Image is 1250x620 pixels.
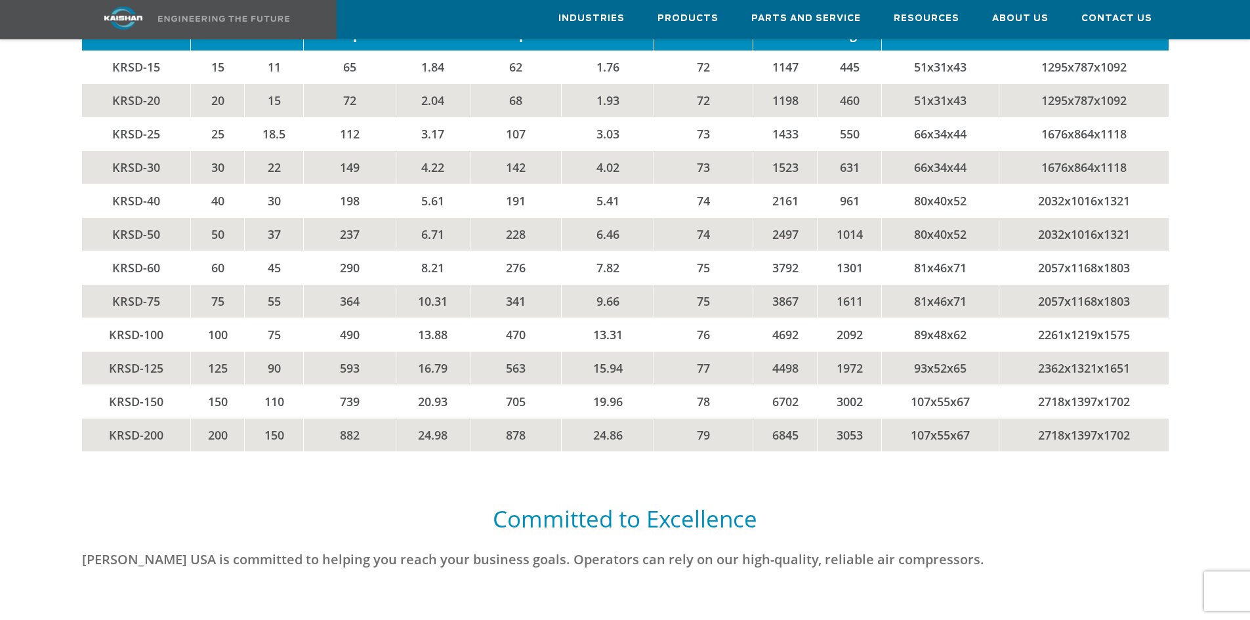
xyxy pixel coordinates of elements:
[396,251,470,284] td: 8.21
[753,83,818,117] td: 1198
[470,318,562,351] td: 470
[245,150,304,184] td: 22
[999,284,1168,318] td: 2057x1168x1803
[753,184,818,217] td: 2161
[396,150,470,184] td: 4.22
[396,418,470,451] td: 24.98
[558,11,625,26] span: Industries
[818,117,882,150] td: 550
[82,418,191,451] td: KRSD-200
[396,83,470,117] td: 2.04
[562,150,654,184] td: 4.02
[999,83,1168,117] td: 1295x787x1092
[999,418,1168,451] td: 2718x1397x1702
[245,418,304,451] td: 150
[191,384,245,418] td: 150
[882,251,999,284] td: 81x46x71
[657,1,719,36] a: Products
[882,150,999,184] td: 66x34x44
[304,217,396,251] td: 237
[562,83,654,117] td: 1.93
[82,284,191,318] td: KRSD-75
[882,217,999,251] td: 80x40x52
[470,351,562,384] td: 563
[396,117,470,150] td: 3.17
[245,184,304,217] td: 30
[82,117,191,150] td: KRSD-25
[470,251,562,284] td: 276
[999,117,1168,150] td: 1676x864x1118
[74,7,173,30] img: kaishan logo
[882,418,999,451] td: 107x55x67
[654,117,753,150] td: 73
[470,384,562,418] td: 705
[894,11,959,26] span: Resources
[470,51,562,84] td: 62
[562,351,654,384] td: 15.94
[245,83,304,117] td: 15
[191,217,245,251] td: 50
[191,318,245,351] td: 100
[304,351,396,384] td: 593
[882,351,999,384] td: 93x52x65
[654,150,753,184] td: 73
[818,217,882,251] td: 1014
[882,318,999,351] td: 89x48x62
[654,51,753,84] td: 72
[191,51,245,84] td: 15
[396,318,470,351] td: 13.88
[882,184,999,217] td: 80x40x52
[1081,1,1152,36] a: Contact Us
[999,351,1168,384] td: 2362x1321x1651
[1081,11,1152,26] span: Contact Us
[82,83,191,117] td: KRSD-20
[562,384,654,418] td: 19.96
[999,251,1168,284] td: 2057x1168x1803
[999,150,1168,184] td: 1676x864x1118
[654,184,753,217] td: 74
[562,418,654,451] td: 24.86
[562,284,654,318] td: 9.66
[191,251,245,284] td: 60
[818,83,882,117] td: 460
[304,384,396,418] td: 739
[654,351,753,384] td: 77
[751,11,861,26] span: Parts and Service
[304,318,396,351] td: 490
[82,150,191,184] td: KRSD-30
[753,284,818,318] td: 3867
[882,83,999,117] td: 51x31x43
[304,284,396,318] td: 364
[245,51,304,84] td: 11
[304,184,396,217] td: 198
[396,184,470,217] td: 5.61
[753,117,818,150] td: 1433
[304,251,396,284] td: 290
[999,51,1168,84] td: 1295x787x1092
[191,184,245,217] td: 40
[82,217,191,251] td: KRSD-50
[999,184,1168,217] td: 2032x1016x1321
[654,284,753,318] td: 75
[753,318,818,351] td: 4692
[562,51,654,84] td: 1.76
[992,1,1049,36] a: About Us
[304,83,396,117] td: 72
[818,318,882,351] td: 2092
[753,51,818,84] td: 1147
[396,217,470,251] td: 6.71
[654,384,753,418] td: 78
[158,16,289,22] img: Engineering the future
[470,150,562,184] td: 142
[304,150,396,184] td: 149
[562,117,654,150] td: 3.03
[245,251,304,284] td: 45
[470,217,562,251] td: 228
[82,251,191,284] td: KRSD-60
[753,251,818,284] td: 3792
[396,384,470,418] td: 20.93
[818,418,882,451] td: 3053
[894,1,959,36] a: Resources
[654,217,753,251] td: 74
[245,117,304,150] td: 18.5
